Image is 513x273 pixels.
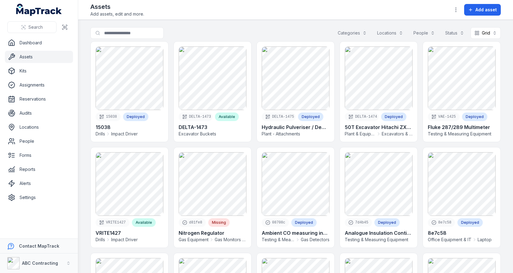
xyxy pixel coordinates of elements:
[409,27,439,39] button: People
[19,243,59,249] strong: Contact MapTrack
[7,21,56,33] button: Search
[5,79,73,91] a: Assignments
[90,2,144,11] h2: Assets
[475,7,497,13] span: Add asset
[22,260,58,266] strong: ABC Contracting
[464,4,501,16] button: Add asset
[5,149,73,161] a: Forms
[373,27,407,39] button: Locations
[5,107,73,119] a: Audits
[28,24,43,30] span: Search
[5,135,73,147] a: People
[5,163,73,175] a: Reports
[16,4,62,16] a: MapTrack
[5,177,73,190] a: Alerts
[90,11,144,17] span: Add assets, edit and more.
[5,121,73,133] a: Locations
[441,27,468,39] button: Status
[334,27,371,39] button: Categories
[5,37,73,49] a: Dashboard
[471,27,501,39] button: Grid
[5,65,73,77] a: Kits
[5,191,73,204] a: Settings
[5,93,73,105] a: Reservations
[5,51,73,63] a: Assets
